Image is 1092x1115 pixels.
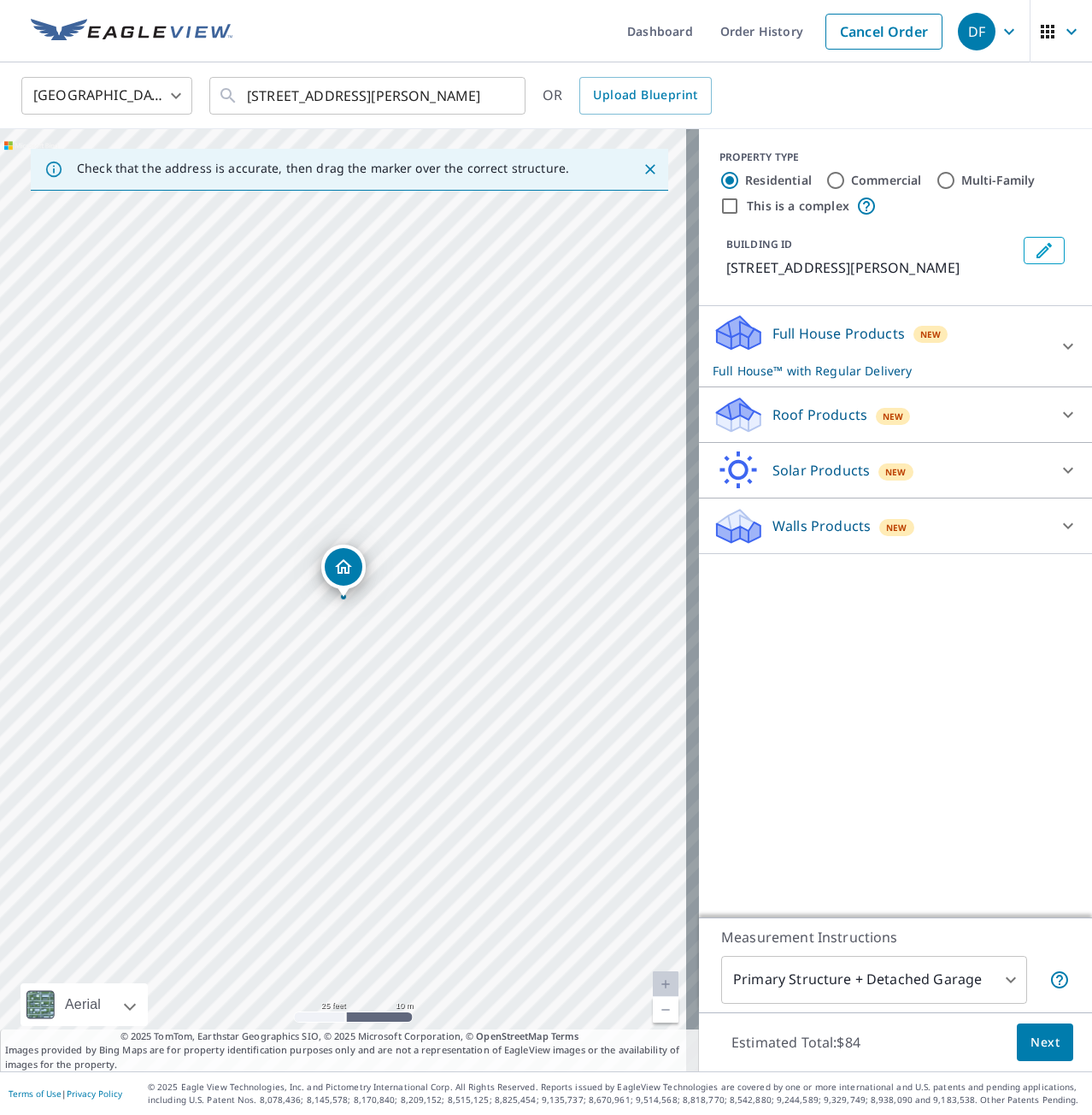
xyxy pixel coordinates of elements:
[961,172,1036,189] label: Multi-Family
[593,85,697,106] span: Upload Blueprint
[885,465,907,479] span: New
[543,77,712,115] div: OR
[476,1029,548,1042] a: OpenStreetMap
[958,13,995,50] div: DF
[21,983,148,1026] div: Aerial
[851,172,922,189] label: Commercial
[9,1088,122,1099] p: |
[713,313,1078,380] div: Full House ProductsNewFull House™ with Regular Delivery
[21,72,192,120] div: [GEOGRAPHIC_DATA]
[726,257,1017,278] p: [STREET_ADDRESS][PERSON_NAME]
[321,545,366,598] div: Dropped pin, building 1, Residential property, 8003 Canyon Parke Ct Austin, TX 78726
[31,19,232,44] img: EV Logo
[1024,237,1065,264] button: Edit building 1
[713,505,1078,546] div: Walls ProductsNew
[772,516,871,536] p: Walls Products
[772,404,867,425] p: Roof Products
[721,927,1070,947] p: Measurement Instructions
[579,77,711,115] a: Upload Blueprint
[745,172,812,189] label: Residential
[653,971,678,997] a: Current Level 20, Zoom In Disabled
[713,394,1078,435] div: Roof ProductsNew
[120,1029,579,1044] span: © 2025 TomTom, Earthstar Geographics SIO, © 2025 Microsoft Corporation, ©
[653,997,678,1023] a: Current Level 20, Zoom Out
[721,956,1027,1004] div: Primary Structure + Detached Garage
[772,460,870,481] p: Solar Products
[886,521,907,534] span: New
[1017,1024,1073,1062] button: Next
[77,161,569,176] p: Check that the address is accurate, then drag the marker over the correct structure.
[883,410,904,423] span: New
[1030,1032,1060,1053] span: Next
[67,1088,122,1100] a: Privacy Policy
[713,450,1078,491] div: Solar ProductsNew
[247,72,490,120] input: Search by address or latitude-longitude
[713,362,1048,380] p: Full House™ with Regular Delivery
[718,1024,874,1061] p: Estimated Total: $84
[920,327,942,341] span: New
[60,983,106,1026] div: Aerial
[9,1088,62,1100] a: Terms of Use
[726,237,792,251] p: BUILDING ID
[148,1081,1083,1106] p: © 2025 Eagle View Technologies, Inc. and Pictometry International Corp. All Rights Reserved. Repo...
[825,14,942,50] a: Cancel Order
[551,1029,579,1042] a: Terms
[1049,970,1070,990] span: Your report will include the primary structure and a detached garage if one exists.
[639,158,661,180] button: Close
[747,198,849,215] label: This is a complex
[719,150,1071,165] div: PROPERTY TYPE
[772,323,905,344] p: Full House Products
